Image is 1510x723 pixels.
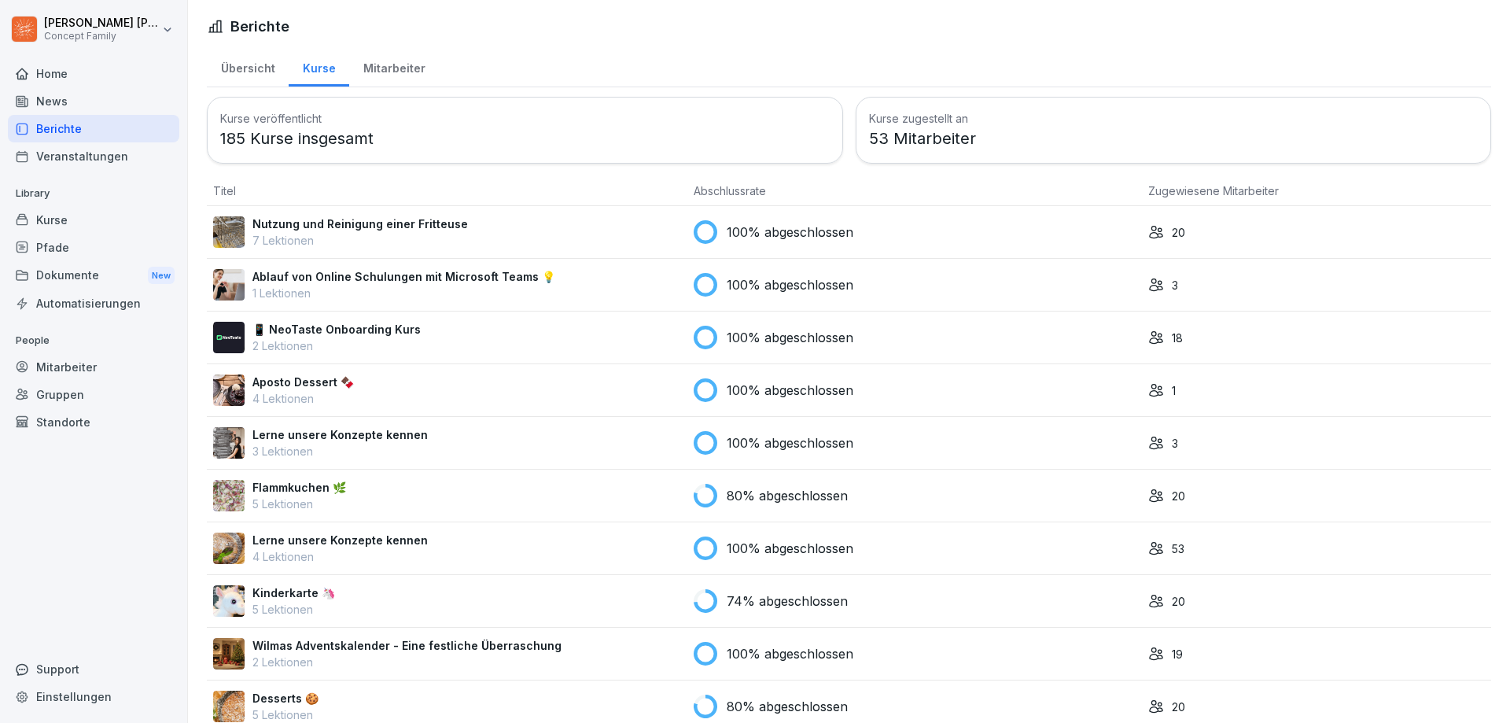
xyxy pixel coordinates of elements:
p: 3 Lektionen [252,443,428,459]
p: 100% abgeschlossen [727,223,853,242]
p: Concept Family [44,31,159,42]
p: 18 [1172,330,1183,346]
p: 20 [1172,224,1185,241]
p: Kinderkarte 🦄 [252,585,335,601]
img: ssvnl9aim273pmzdbnjk7g2q.png [213,533,245,564]
p: 20 [1172,488,1185,504]
p: 100% abgeschlossen [727,644,853,663]
div: Support [8,655,179,683]
p: 80% abgeschlossen [727,697,848,716]
p: 3 [1172,277,1178,293]
a: Kurse [289,46,349,87]
p: 100% abgeschlossen [727,381,853,400]
div: New [148,267,175,285]
a: Veranstaltungen [8,142,179,170]
p: Wilmas Adventskalender - Eine festliche Überraschung [252,637,562,654]
img: ypa7uvgezun3840uzme8lu5g.png [213,691,245,722]
p: 53 [1172,540,1184,557]
p: 2 Lektionen [252,654,562,670]
p: 5 Lektionen [252,601,335,618]
img: olj5wwb43e69gm36jnidps00.png [213,427,245,459]
p: 3 [1172,435,1178,452]
p: 2 Lektionen [252,338,421,354]
p: 19 [1172,646,1183,662]
th: Abschlussrate [687,176,1142,206]
img: rj0yud9yw1p9s21ly90334le.png [213,374,245,406]
h1: Berichte [230,16,289,37]
p: 100% abgeschlossen [727,328,853,347]
a: DokumenteNew [8,261,179,290]
h3: Kurse zugestellt an [869,110,1479,127]
img: b2msvuojt3s6egexuweix326.png [213,216,245,248]
p: 100% abgeschlossen [727,433,853,452]
p: People [8,328,179,353]
p: 4 Lektionen [252,548,428,565]
a: News [8,87,179,115]
p: 5 Lektionen [252,496,346,512]
p: Library [8,181,179,206]
img: wogpw1ad3b6xttwx9rgsg3h8.png [213,322,245,353]
a: Standorte [8,408,179,436]
a: Mitarbeiter [8,353,179,381]
p: 100% abgeschlossen [727,275,853,294]
span: Titel [213,184,236,197]
p: 80% abgeschlossen [727,486,848,505]
p: 5 Lektionen [252,706,319,723]
a: Gruppen [8,381,179,408]
p: Lerne unsere Konzepte kennen [252,426,428,443]
a: Home [8,60,179,87]
p: Aposto Dessert 🍫 [252,374,354,390]
img: gpvzxdfjebcrmhe0kchkzgnt.png [213,638,245,670]
p: 1 Lektionen [252,285,555,301]
span: Zugewiesene Mitarbeiter [1148,184,1279,197]
div: Dokumente [8,261,179,290]
p: 📱 NeoTaste Onboarding Kurs [252,321,421,338]
p: 4 Lektionen [252,390,354,407]
p: 100% abgeschlossen [727,539,853,558]
p: 53 Mitarbeiter [869,127,1479,150]
a: Automatisierungen [8,290,179,317]
a: Berichte [8,115,179,142]
p: 74% abgeschlossen [727,592,848,610]
p: Lerne unsere Konzepte kennen [252,532,428,548]
a: Übersicht [207,46,289,87]
img: hnpnnr9tv292r80l0gdrnijs.png [213,585,245,617]
p: 7 Lektionen [252,232,468,249]
img: e8eoks8cju23yjmx0b33vrq2.png [213,269,245,301]
p: [PERSON_NAME] [PERSON_NAME] [44,17,159,30]
img: jb643umo8xb48cipqni77y3i.png [213,480,245,511]
p: 185 Kurse insgesamt [220,127,830,150]
p: 20 [1172,593,1185,610]
p: Nutzung und Reinigung einer Fritteuse [252,216,468,232]
a: Pfade [8,234,179,261]
p: 1 [1172,382,1176,399]
a: Mitarbeiter [349,46,439,87]
h3: Kurse veröffentlicht [220,110,830,127]
a: Kurse [8,206,179,234]
p: 20 [1172,699,1185,715]
a: Einstellungen [8,683,179,710]
p: Ablauf von Online Schulungen mit Microsoft Teams 💡 [252,268,555,285]
p: Flammkuchen 🌿 [252,479,346,496]
p: Desserts 🍪 [252,690,319,706]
